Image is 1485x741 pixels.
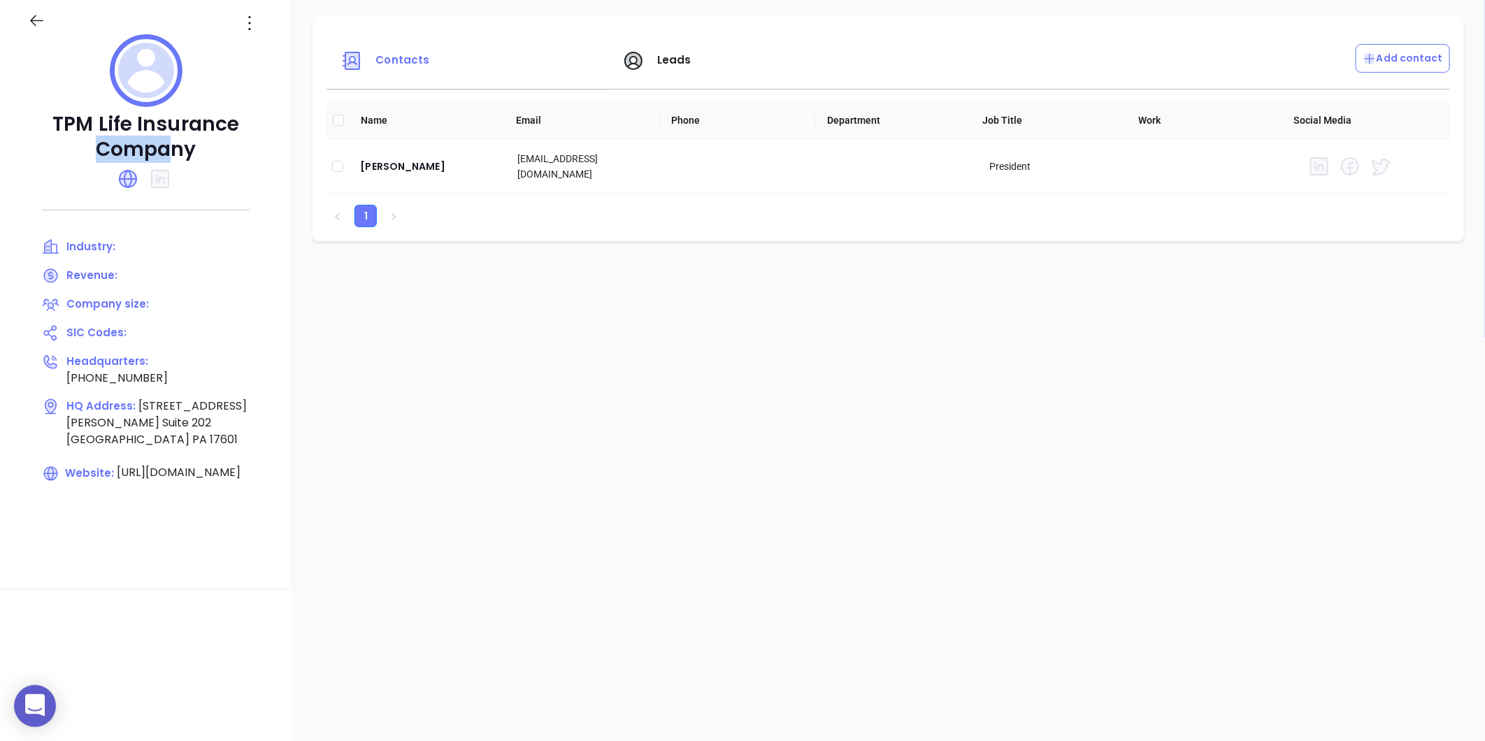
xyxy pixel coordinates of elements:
span: Website: [42,466,114,480]
th: Email [505,101,660,140]
span: SIC Codes: [66,325,127,340]
td: [EMAIL_ADDRESS][DOMAIN_NAME] [506,140,663,194]
li: Next Page [382,205,405,227]
span: [STREET_ADDRESS][PERSON_NAME] Suite 202 [GEOGRAPHIC_DATA] PA 17601 [66,398,247,447]
p: Add contact [1363,51,1443,66]
span: left [333,213,342,221]
th: Name [350,101,505,140]
span: [PHONE_NUMBER] [66,370,168,386]
img: profile logo [110,34,182,107]
p: TPM Life Insurance Company [28,112,264,162]
span: Revenue: [66,268,117,282]
span: Headquarters: [66,354,148,368]
th: Department [816,101,971,140]
a: [PERSON_NAME] [360,158,495,175]
li: 1 [354,205,377,227]
th: Work [1127,101,1282,140]
button: right [382,205,405,227]
span: Company size: [66,296,149,311]
span: right [389,213,398,221]
th: Social Media [1282,101,1437,140]
span: Industry: [66,239,115,254]
a: 1 [355,206,376,226]
span: HQ Address: [66,398,136,413]
button: left [327,205,349,227]
li: Previous Page [327,205,349,227]
span: Contacts [375,52,429,67]
th: Phone [661,101,816,140]
td: President [978,140,1135,194]
th: Job Title [971,101,1126,140]
span: Leads [657,52,691,67]
span: [URL][DOMAIN_NAME] [117,465,241,481]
